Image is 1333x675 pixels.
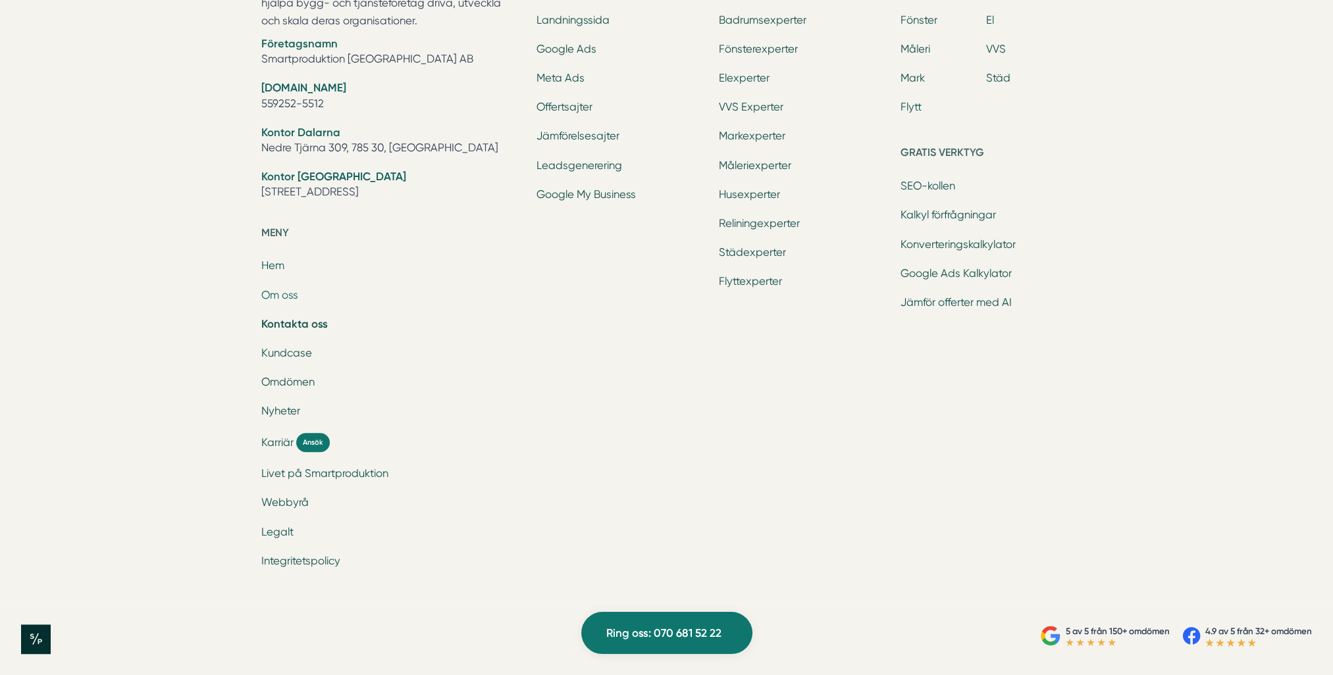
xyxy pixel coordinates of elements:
[536,72,585,84] a: Meta Ads
[536,159,622,172] a: Leadsgenerering
[719,217,800,230] a: Reliningexperter
[719,43,798,55] a: Fönsterexperter
[1066,624,1170,638] p: 5 av 5 från 150+ omdömen
[719,275,782,287] a: Flyttexperter
[261,37,338,50] strong: Företagsnamn
[986,72,1010,84] a: Städ
[536,43,596,55] a: Google Ads
[296,433,330,452] span: Ansök
[261,169,521,203] li: [STREET_ADDRESS]
[536,101,592,113] a: Offertsajter
[606,624,721,642] span: Ring oss: 070 681 52 22
[261,555,340,567] a: Integritetspolicy
[261,259,284,272] a: Hem
[986,43,1006,55] a: VVS
[261,224,521,245] h5: Meny
[261,526,294,538] a: Legalt
[261,125,521,159] li: Nedre Tjärna 309, 785 30, [GEOGRAPHIC_DATA]
[261,36,521,70] li: Smartproduktion [GEOGRAPHIC_DATA] AB
[719,159,791,172] a: Måleriexperter
[261,376,315,388] a: Omdömen
[261,496,309,509] a: Webbyrå
[261,405,300,417] a: Nyheter
[536,188,636,201] a: Google My Business
[719,130,785,142] a: Markexperter
[901,101,922,113] a: Flytt
[581,612,752,654] a: Ring oss: 070 681 52 22
[1205,624,1312,638] p: 4.9 av 5 från 32+ omdömen
[901,238,1016,251] a: Konverteringskalkylator
[261,170,406,183] strong: Kontor [GEOGRAPHIC_DATA]
[536,14,610,26] a: Landningssida
[986,14,994,26] a: El
[261,433,521,452] a: Karriär Ansök
[901,180,955,192] a: SEO-kollen
[261,467,388,480] a: Livet på Smartproduktion
[261,80,521,114] li: 559252-5512
[719,101,783,113] a: VVS Experter
[719,14,806,26] a: Badrumsexperter
[901,209,996,221] a: Kalkyl förfrågningar
[261,347,312,359] a: Kundcase
[261,289,298,301] a: Om oss
[901,14,937,26] a: Fönster
[719,72,770,84] a: Elexperter
[261,317,328,330] a: Kontakta oss
[719,246,786,259] a: Städexperter
[719,188,780,201] a: Husexperter
[536,130,619,142] a: Jämförelsesajter
[901,267,1012,280] a: Google Ads Kalkylator
[261,81,346,94] strong: [DOMAIN_NAME]
[901,144,1072,165] h5: Gratis verktyg
[261,435,294,450] span: Karriär
[261,126,340,139] strong: Kontor Dalarna
[901,296,1012,309] a: Jämför offerter med AI
[901,43,930,55] a: Måleri
[901,72,925,84] a: Mark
